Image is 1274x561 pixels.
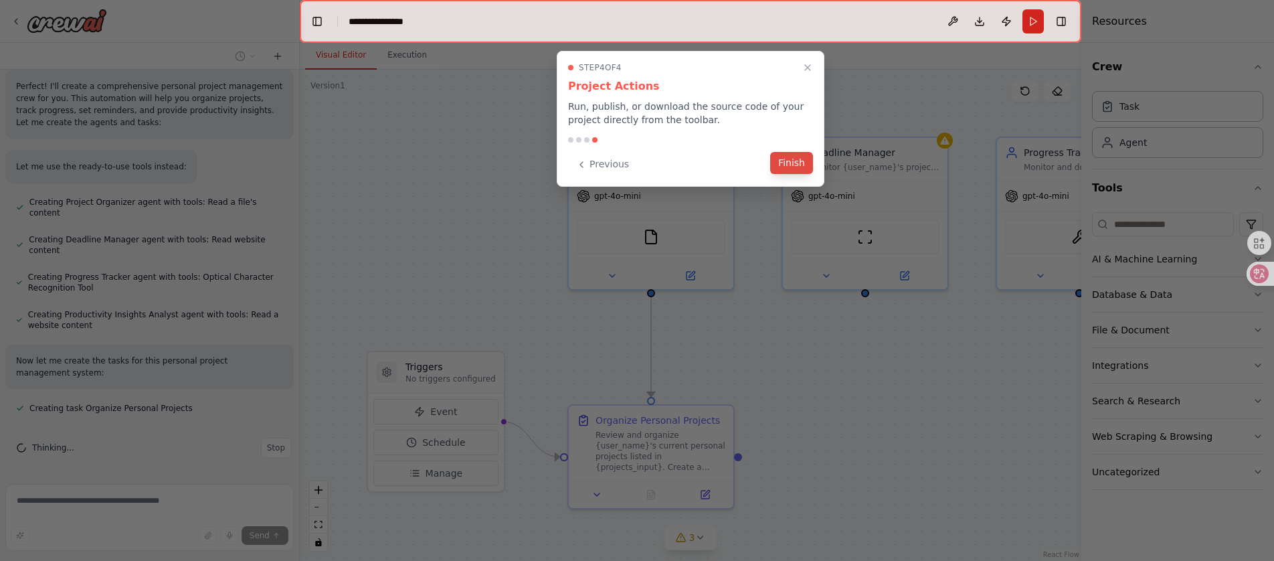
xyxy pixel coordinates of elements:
button: Previous [568,153,637,175]
p: Run, publish, or download the source code of your project directly from the toolbar. [568,100,813,127]
button: Close walkthrough [800,60,816,76]
span: Step 4 of 4 [579,62,622,73]
h3: Project Actions [568,78,813,94]
button: Finish [770,152,813,174]
button: Hide left sidebar [308,12,327,31]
